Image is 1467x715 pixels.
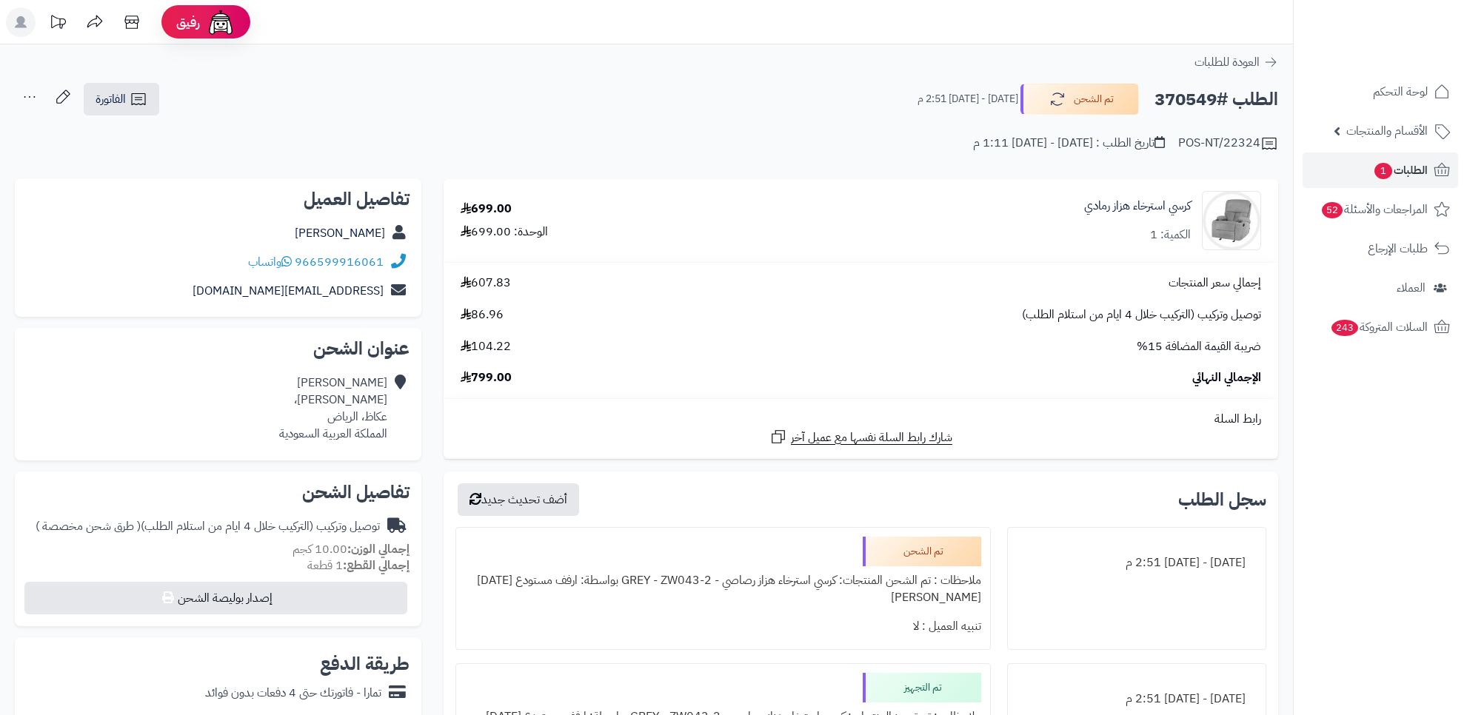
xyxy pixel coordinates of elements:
[24,582,407,614] button: إصدار بوليصة الشحن
[1017,548,1257,577] div: [DATE] - [DATE] 2:51 م
[1154,84,1278,115] h2: الطلب #370549
[293,540,410,558] small: 10.00 كجم
[27,340,410,357] h2: عنوان الشحن
[461,306,504,323] span: 86.96
[176,13,200,31] span: رفيق
[461,275,511,292] span: 607.83
[1373,81,1428,102] span: لوحة التحكم
[295,224,385,242] a: [PERSON_NAME]
[1322,202,1343,218] span: 52
[1303,270,1458,306] a: العملاء
[343,557,410,574] strong: إجمالي القطع:
[206,7,235,37] img: ai-face.png
[1397,278,1426,298] span: العملاء
[248,253,292,271] a: واتساب
[320,655,410,673] h2: طريقة الدفع
[918,92,1018,107] small: [DATE] - [DATE] 2:51 م
[1368,238,1428,259] span: طلبات الإرجاع
[1303,74,1458,110] a: لوحة التحكم
[96,90,126,108] span: الفاتورة
[465,566,981,612] div: ملاحظات : تم الشحن المنتجات: كرسي استرخاء هزاز رصاصي - GREY - ZW043-2 بواسطة: ارفف مستودع [DATE][...
[863,537,981,566] div: تم الشحن
[1178,491,1266,508] h3: سجل الطلب
[347,540,410,558] strong: إجمالي الوزن:
[1017,685,1257,714] div: [DATE] - [DATE] 2:51 م
[1022,306,1261,323] span: توصيل وتركيب (التركيب خلال 4 ايام من استلام الطلب)
[1137,338,1261,355] span: ضريبة القيمة المضافة 15%
[279,375,387,442] div: [PERSON_NAME] [PERSON_NAME]، عكاظ، الرياض المملكة العربية السعودية
[461,201,512,218] div: 699.00
[1084,198,1191,215] a: كرسي استرخاء هزاز رمادي
[36,517,141,535] span: ( طرق شحن مخصصة )
[84,83,159,115] a: الفاتورة
[450,411,1272,428] div: رابط السلة
[458,483,579,516] button: أضف تحديث جديد
[1303,231,1458,266] a: طلبات الإرجاع
[1303,192,1458,227] a: المراجعات والأسئلة52
[1330,317,1428,338] span: السلات المتروكة
[769,428,952,446] a: شارك رابط السلة نفسها مع عميل آخر
[1150,226,1191,244] div: الكمية: 1
[465,612,981,641] div: تنبيه العميل : لا
[461,369,512,386] span: 799.00
[461,224,548,241] div: الوحدة: 699.00
[1346,121,1428,141] span: الأقسام والمنتجات
[1374,163,1392,179] span: 1
[307,557,410,574] small: 1 قطعة
[791,429,952,446] span: شارك رابط السلة نفسها مع عميل آخر
[39,7,76,41] a: تحديثات المنصة
[27,483,410,501] h2: تفاصيل الشحن
[1373,160,1428,181] span: الطلبات
[1192,369,1261,386] span: الإجمالي النهائي
[1303,309,1458,345] a: السلات المتروكة243
[1178,135,1278,152] div: POS-NT/22324
[36,518,380,535] div: توصيل وتركيب (التركيب خلال 4 ايام من استلام الطلب)
[27,190,410,208] h2: تفاصيل العميل
[1020,84,1139,115] button: تم الشحن
[1303,152,1458,188] a: الطلبات1
[1366,36,1453,67] img: logo-2.png
[193,282,384,300] a: [EMAIL_ADDRESS][DOMAIN_NAME]
[1331,320,1359,336] span: 243
[295,253,384,271] a: 966599916061
[1194,53,1260,71] span: العودة للطلبات
[1320,199,1428,220] span: المراجعات والأسئلة
[205,685,381,702] div: تمارا - فاتورتك حتى 4 دفعات بدون فوائد
[1203,191,1260,250] img: 1737964655-110102050046-90x90.jpg
[1169,275,1261,292] span: إجمالي سعر المنتجات
[863,673,981,702] div: تم التجهيز
[461,338,511,355] span: 104.22
[973,135,1165,152] div: تاريخ الطلب : [DATE] - [DATE] 1:11 م
[1194,53,1278,71] a: العودة للطلبات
